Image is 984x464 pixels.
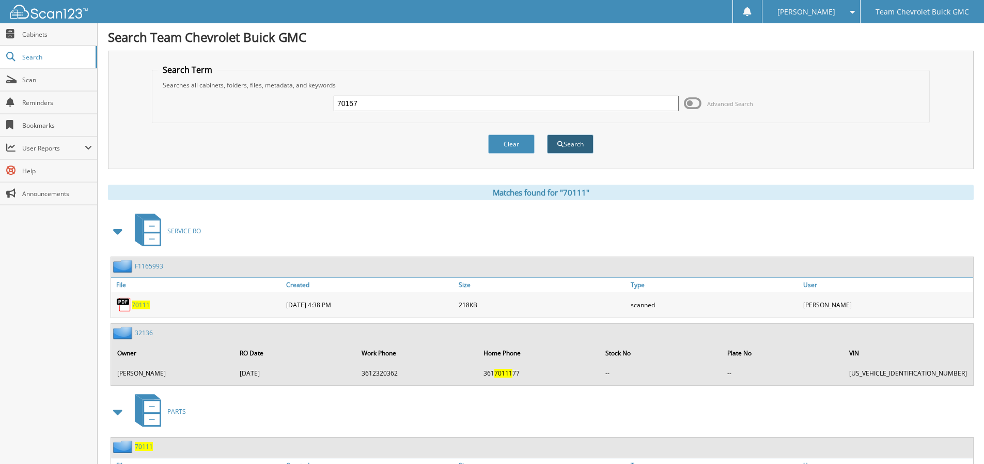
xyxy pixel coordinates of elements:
[844,365,972,382] td: [US_VEHICLE_IDENTIFICATION_NUMBER]
[112,365,233,382] td: [PERSON_NAME]
[801,294,973,315] div: [PERSON_NAME]
[158,81,924,89] div: Searches all cabinets, folders, files, metadata, and keywords
[876,9,969,15] span: Team Chevrolet Buick GMC
[22,167,92,175] span: Help
[111,278,284,292] a: File
[707,100,753,108] span: Advanced Search
[129,391,186,432] a: PARTS
[494,369,512,378] span: 70111
[488,134,535,154] button: Clear
[456,294,629,315] div: 218KB
[108,28,974,46] h1: Search Team Chevrolet Buick GMC
[135,442,153,451] a: 70111
[113,326,135,339] img: folder2.png
[22,121,92,130] span: Bookmarks
[10,5,88,19] img: scan123-logo-white.svg
[235,365,355,382] td: [DATE]
[844,342,972,364] th: VIN
[158,64,217,76] legend: Search Term
[135,262,163,271] a: F1165993
[722,365,843,382] td: --
[628,278,801,292] a: Type
[356,342,477,364] th: Work Phone
[801,278,973,292] a: User
[284,278,456,292] a: Created
[167,227,201,235] span: SERVICE RO
[284,294,456,315] div: [DATE] 4:38 PM
[600,342,721,364] th: Stock No
[235,342,355,364] th: RO Date
[22,30,92,39] span: Cabinets
[167,407,186,416] span: PARTS
[113,440,135,453] img: folder2.png
[108,185,974,200] div: Matches found for "70111"
[456,278,629,292] a: Size
[777,9,835,15] span: [PERSON_NAME]
[547,134,593,154] button: Search
[22,144,85,153] span: User Reports
[600,365,721,382] td: --
[478,342,599,364] th: Home Phone
[22,98,92,107] span: Reminders
[132,301,150,309] a: 70111
[22,53,90,62] span: Search
[22,76,92,84] span: Scan
[932,414,984,464] iframe: Chat Widget
[116,297,132,312] img: PDF.png
[135,328,153,337] a: 32136
[22,189,92,198] span: Announcements
[112,342,233,364] th: Owner
[129,211,201,251] a: SERVICE RO
[356,365,477,382] td: 3612320362
[628,294,801,315] div: scanned
[113,260,135,273] img: folder2.png
[478,365,599,382] td: 361 77
[722,342,843,364] th: Plate No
